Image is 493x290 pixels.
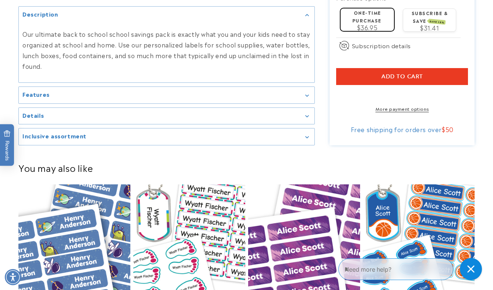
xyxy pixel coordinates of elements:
[19,108,314,124] summary: Details
[22,10,58,18] h2: Description
[19,7,314,23] summary: Description
[338,255,486,283] iframe: Gorgias Floating Chat
[5,269,21,285] div: Accessibility Menu
[420,23,439,32] span: $31.41
[412,10,448,24] label: Subscribe & save
[22,91,50,98] h2: Features
[22,29,311,71] p: Our ultimate back to school school savings pack is exactly what you and your kids need to stay or...
[442,125,446,134] span: $
[336,68,468,85] button: Add to cart
[19,128,314,145] summary: Inclusive assortment
[357,23,378,32] span: $36.95
[352,9,381,24] label: One-time purchase
[22,132,87,139] h2: Inclusive assortment
[336,125,468,133] div: Free shipping for orders over
[446,125,454,134] span: 50
[4,130,11,161] span: Rewards
[428,19,446,25] span: SAVE 15%
[18,162,475,173] h2: You may also like
[352,41,411,50] span: Subscription details
[22,112,44,119] h2: Details
[19,87,314,103] summary: Features
[336,105,468,112] a: More payment options
[381,73,423,80] span: Add to cart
